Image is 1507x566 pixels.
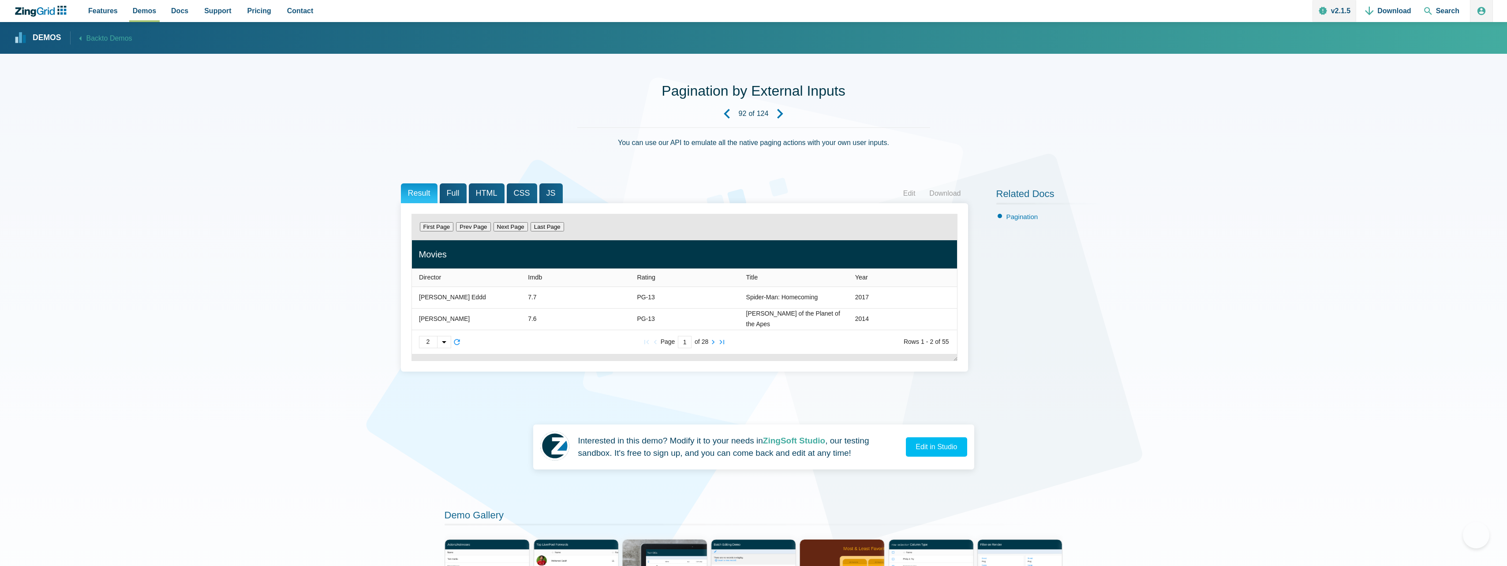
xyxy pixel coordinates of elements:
div: PG-13 [637,292,654,303]
zg-text: Page [661,339,675,344]
div: [PERSON_NAME] Eddd [419,292,486,303]
zg-text: - [926,339,928,344]
span: Title [746,274,758,281]
a: ZingChart Logo. Click to return to the homepage [14,6,71,17]
a: Edit [896,187,923,200]
h2: Related Docs [996,188,1107,205]
a: Next Demo [768,102,792,126]
zg-button: firstpage [642,338,651,346]
a: Download [922,187,968,200]
zg-text: 1 [921,339,924,344]
div: PG-13 [637,314,654,324]
a: Backto Demos [70,32,132,45]
zg-text: of [935,339,940,344]
span: Back [86,33,132,45]
input: Current Page [678,336,692,348]
a: Pagination [1006,213,1038,220]
a: Previous Demo [715,102,739,126]
zg-button: lastpage [718,338,726,346]
zg-button: nextpage [709,338,718,346]
zg-button: prevpage [651,338,660,346]
div: You can use our API to emulate all the native paging actions with your own user inputs. [577,127,930,169]
button: Next Page [494,222,528,231]
span: Rating [637,274,655,281]
div: [PERSON_NAME] of the Planet of the Apes [746,309,841,330]
iframe: Toggle Customer Support [1463,522,1489,548]
button: First Page [420,222,454,231]
button: Prev Page [456,222,490,231]
div: Movies [419,247,950,262]
zg-text: 55 [942,339,949,344]
zg-text: of [695,339,700,344]
div: 2017 [855,292,868,303]
span: Result [401,183,438,203]
zg-text: Rows [904,339,919,344]
div: [PERSON_NAME] [419,314,470,324]
span: Demos [133,5,156,17]
strong: Demos [33,34,61,42]
strong: 92 [739,110,747,117]
div: 7.7 [528,292,536,303]
p: Interested in this demo? Modify it to your needs in , our testing sandbox. It's free to sign up, ... [578,435,899,460]
span: JS [539,183,563,203]
span: CSS [507,183,537,203]
a: Edit in Studio [906,437,967,457]
span: Docs [171,5,188,17]
span: of [748,110,754,117]
span: Pricing [247,5,271,17]
span: Year [855,274,868,281]
zg-button: reload [452,338,461,346]
span: Support [204,5,231,17]
zg-text: 2 [930,339,933,344]
div: 2014 [855,314,868,324]
div: Spider-Man: Homecoming [746,292,818,303]
span: Full [440,183,467,203]
button: Last Page [531,222,564,231]
span: to Demos [102,35,132,42]
strong: 124 [757,110,769,117]
div: 7.6 [528,314,536,324]
h1: Pagination by External Inputs [662,82,845,102]
div: 2 [419,336,437,348]
span: Features [88,5,118,17]
span: Contact [287,5,314,17]
span: HTML [469,183,505,203]
span: Director [419,274,441,281]
span: Imdb [528,274,542,281]
a: Demos [15,33,61,44]
h2: Demo Gallery [445,509,1063,525]
strong: ZingSoft Studio [763,436,825,445]
zg-text: 28 [702,339,709,344]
